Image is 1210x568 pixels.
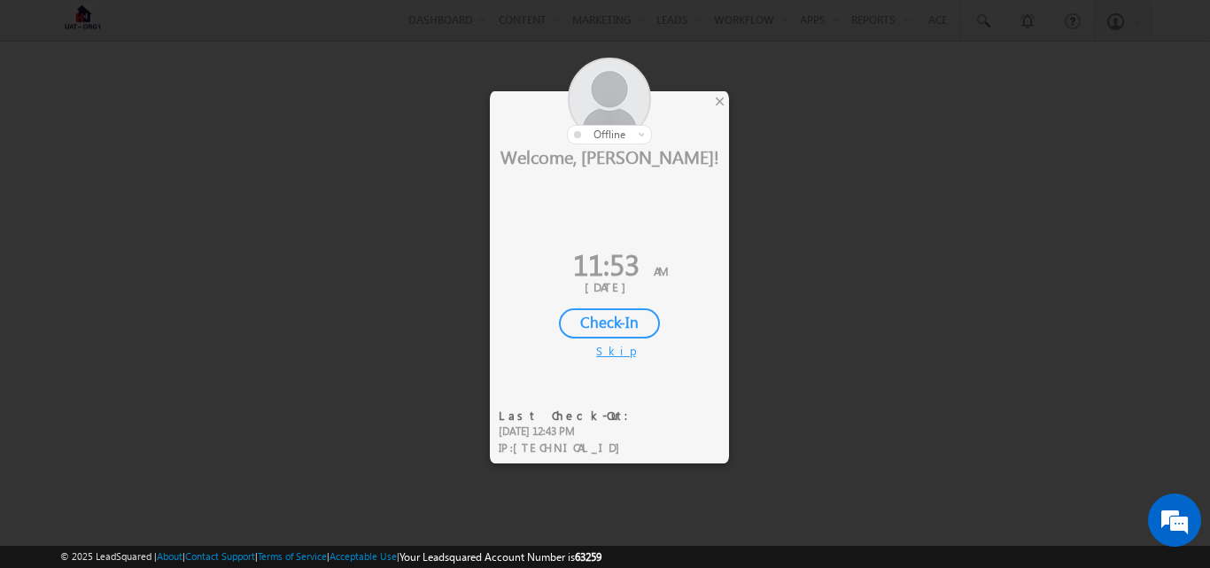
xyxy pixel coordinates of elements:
a: Contact Support [185,550,255,562]
a: Acceptable Use [330,550,397,562]
div: IP : [499,440,640,456]
a: Terms of Service [258,550,327,562]
span: Your Leadsquared Account Number is [399,550,601,564]
span: [TECHNICAL_ID] [513,440,629,455]
a: About [157,550,182,562]
span: 63259 [575,550,601,564]
div: [DATE] 12:43 PM [499,424,640,440]
div: [DATE] [503,279,716,295]
span: 11:53 [573,244,640,284]
div: Welcome, [PERSON_NAME]! [490,144,729,167]
div: Skip [596,343,623,359]
span: AM [654,263,668,278]
div: × [710,91,729,111]
span: © 2025 LeadSquared | | | | | [60,549,601,565]
div: Last Check-Out: [499,408,640,424]
span: offline [593,128,625,141]
div: Check-In [559,308,660,338]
